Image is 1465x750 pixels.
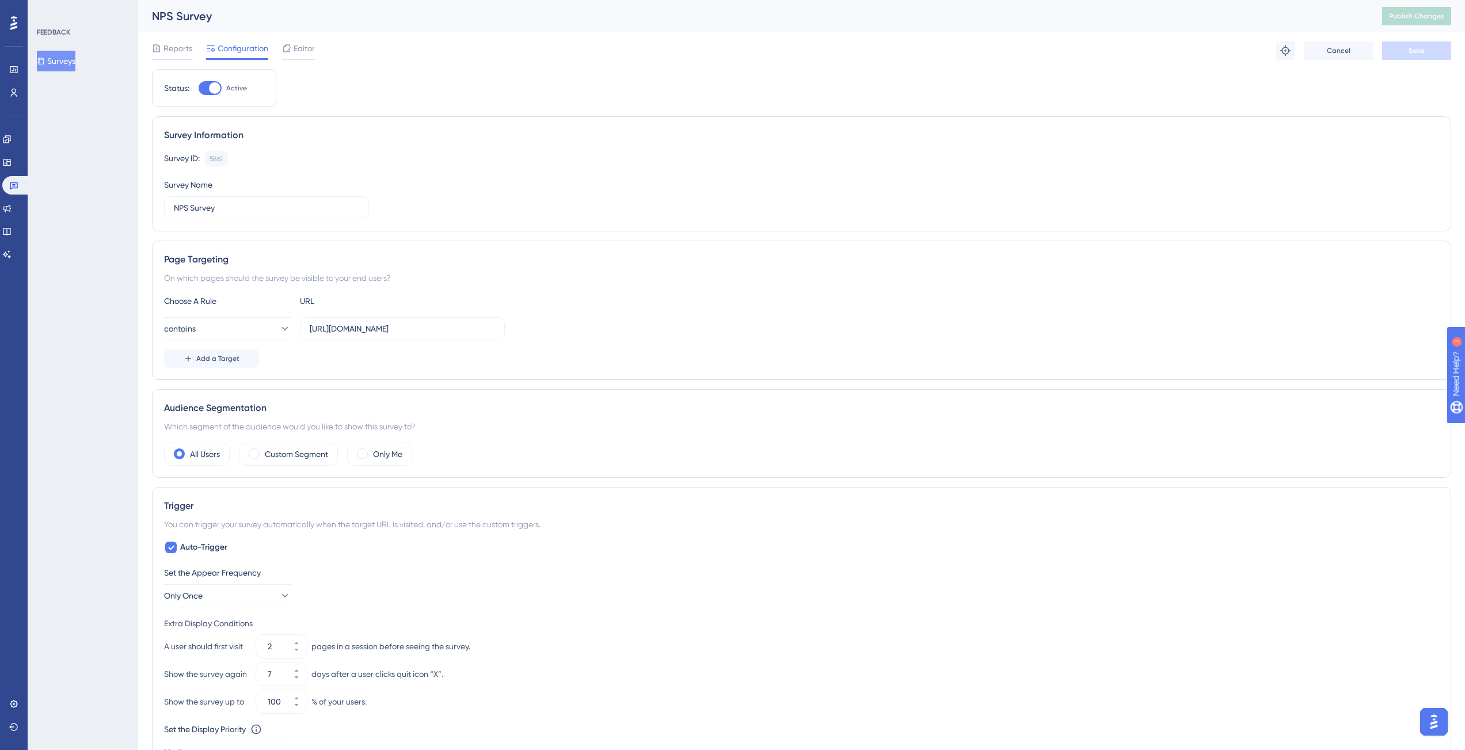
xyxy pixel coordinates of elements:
[164,253,1439,267] div: Page Targeting
[164,317,291,340] button: contains
[218,41,268,55] span: Configuration
[373,447,402,461] label: Only Me
[80,6,83,15] div: 3
[180,540,227,554] span: Auto-Trigger
[164,81,189,95] div: Status:
[164,667,252,681] div: Show the survey again
[27,3,72,17] span: Need Help?
[226,83,247,93] span: Active
[311,639,470,653] div: pages in a session before seeing the survey.
[164,128,1439,142] div: Survey Information
[164,499,1439,513] div: Trigger
[164,589,203,603] span: Only Once
[1304,41,1373,60] button: Cancel
[1409,46,1425,55] span: Save
[164,271,1439,285] div: On which pages should the survey be visible to your end users?
[164,401,1439,415] div: Audience Segmentation
[164,349,259,368] button: Add a Target
[1417,705,1451,739] iframe: UserGuiding AI Assistant Launcher
[164,616,1439,630] div: Extra Display Conditions
[1389,12,1444,21] span: Publish Changes
[164,178,212,192] div: Survey Name
[152,8,1353,24] div: NPS Survey
[164,722,246,736] div: Set the Display Priority
[190,447,220,461] label: All Users
[311,695,367,709] div: % of your users.
[174,201,359,214] input: Type your Survey name
[1327,46,1350,55] span: Cancel
[196,354,239,363] span: Add a Target
[1382,7,1451,25] button: Publish Changes
[300,294,427,308] div: URL
[311,667,443,681] div: days after a user clicks quit icon “X”.
[1382,41,1451,60] button: Save
[37,28,70,37] div: FEEDBACK
[164,639,252,653] div: A user should first visit
[164,420,1439,433] div: Which segment of the audience would you like to show this survey to?
[164,584,291,607] button: Only Once
[164,151,200,166] div: Survey ID:
[310,322,495,335] input: yourwebsite.com/path
[164,322,196,336] span: contains
[164,517,1439,531] div: You can trigger your survey automatically when the target URL is visited, and/or use the custom t...
[164,566,1439,580] div: Set the Appear Frequency
[163,41,192,55] span: Reports
[210,154,223,163] div: 5861
[294,41,315,55] span: Editor
[164,695,252,709] div: Show the survey up to
[37,51,75,71] button: Surveys
[265,447,328,461] label: Custom Segment
[164,294,291,308] div: Choose A Rule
